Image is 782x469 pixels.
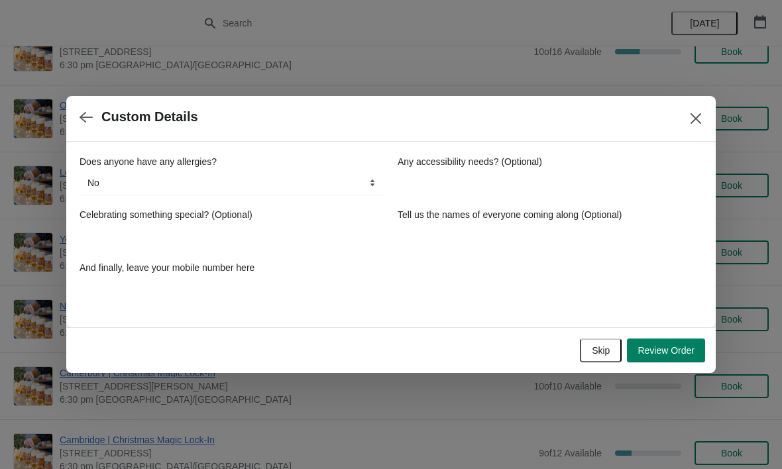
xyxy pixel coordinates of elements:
span: Review Order [638,345,695,356]
label: Does anyone have any allergies? [80,155,217,168]
label: Celebrating something special? (Optional) [80,208,252,221]
button: Skip [580,339,622,362]
h2: Custom Details [101,109,198,125]
button: Review Order [627,339,705,362]
span: Skip [592,345,610,356]
label: And finally, leave your mobile number here [80,261,254,274]
button: Close [684,107,708,130]
label: Any accessibility needs? (Optional) [398,155,542,168]
label: Tell us the names of everyone coming along (Optional) [398,208,622,221]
